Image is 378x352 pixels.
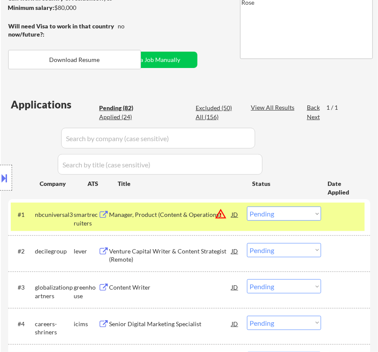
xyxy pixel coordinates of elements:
div: Date Applied [328,179,360,196]
div: JD [231,316,239,331]
div: Excluded (50) [196,104,239,112]
button: warning_amber [215,208,227,220]
div: Next [307,113,321,121]
button: Download Resume [8,50,141,69]
div: Title [118,179,244,188]
div: JD [231,207,239,222]
div: icims [74,320,98,328]
strong: Minimum salary: [8,4,54,11]
div: View All Results [251,103,297,112]
div: 1 / 1 [326,103,346,112]
div: JD [231,279,239,295]
div: JD [231,243,239,259]
div: Back [307,103,321,112]
div: Venture Capital Writer & Content Strategist (Remote) [109,247,231,264]
input: Search by company (case sensitive) [61,128,255,148]
div: Status [252,176,315,191]
div: Content Writer [109,283,231,292]
button: Add a Job Manually [110,52,197,68]
div: careers-shriners [35,320,74,337]
div: no [118,22,142,31]
div: $80,000 [8,3,151,12]
div: Senior Digital Marketing Specialist [109,320,231,328]
div: All (156) [196,113,239,121]
strong: Will need Visa to work in that country now/future?: [8,22,116,38]
div: Manager, Product (Content & Operations) [109,210,231,219]
div: #4 [18,320,28,328]
input: Search by title (case sensitive) [58,154,262,175]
